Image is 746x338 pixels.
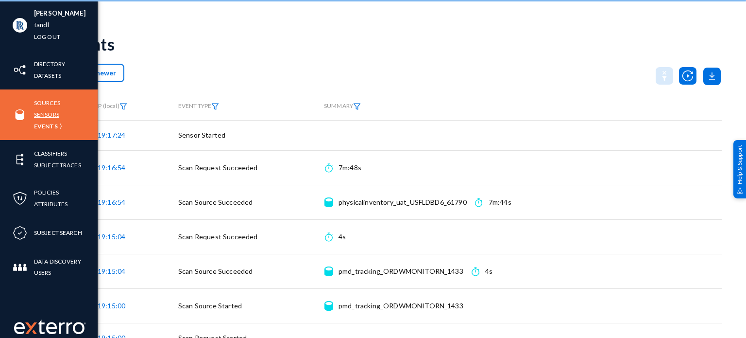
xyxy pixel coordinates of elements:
[34,121,58,132] a: Events
[34,31,60,42] a: Log out
[34,8,85,19] li: [PERSON_NAME]
[178,198,253,206] span: Scan Source Succeeded
[119,103,127,110] img: icon-filter.svg
[13,18,27,33] img: ACg8ocIYTKoRdXkEwFzTB5MD8V-_dbWh6aohPNDc60sa0202AD9Ucmo=s96-c
[13,63,27,77] img: icon-inventory.svg
[34,187,59,198] a: Policies
[69,102,127,109] span: TIMESTAMP (local)
[211,103,219,110] img: icon-filter.svg
[178,103,219,110] span: EVENT TYPE
[178,302,242,310] span: Scan Source Started
[733,140,746,198] div: Help & Support
[324,267,333,276] img: icon-source.svg
[178,232,258,241] span: Scan Request Succeeded
[13,107,27,122] img: icon-sources.svg
[324,102,361,109] span: SUMMARY
[324,197,333,207] img: icon-source.svg
[339,267,463,276] div: pmd_tracking_ORDWMONITORN_1433
[34,109,59,120] a: Sensors
[178,267,253,275] span: Scan Source Succeeded
[34,19,49,31] a: tandl
[339,232,346,242] div: 4s
[325,163,332,173] img: icon-time.svg
[34,97,60,108] a: Sources
[489,197,511,207] div: 7m:44s
[34,160,81,171] a: Subject Traces
[13,226,27,240] img: icon-compliance.svg
[34,70,61,81] a: Datasets
[679,67,696,85] img: icon-utility-autoscan.svg
[178,131,225,139] span: Sensor Started
[98,131,125,139] span: 19:17:24
[34,227,82,238] a: Subject Search
[472,267,479,276] img: icon-time.svg
[339,163,361,173] div: 7m:48s
[485,267,492,276] div: 4s
[98,267,125,275] span: 19:15:04
[353,103,361,110] img: icon-filter.svg
[98,232,125,241] span: 19:15:04
[13,260,27,275] img: icon-members.svg
[13,191,27,206] img: icon-policies.svg
[25,322,37,334] img: exterro-logo.svg
[339,301,463,311] div: pmd_tracking_ORDWMONITORN_1433
[34,198,68,210] a: Attributes
[13,152,27,167] img: icon-elements.svg
[475,197,482,207] img: icon-time.svg
[98,302,125,310] span: 19:15:00
[339,197,467,207] div: physicalinventory_uat_USFLDBD6_61790
[324,301,333,311] img: icon-source.svg
[34,58,65,70] a: Directory
[14,320,86,334] img: exterro-work-mark.svg
[34,148,67,159] a: Classifiers
[98,163,125,172] span: 19:16:54
[34,256,98,278] a: Data Discovery Users
[325,232,332,242] img: icon-time.svg
[98,198,125,206] span: 19:16:54
[178,163,258,172] span: Scan Request Succeeded
[737,187,743,194] img: help_support.svg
